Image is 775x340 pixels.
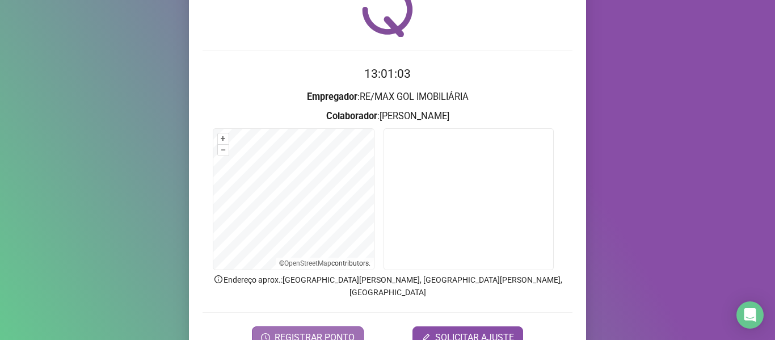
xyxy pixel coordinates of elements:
[307,91,357,102] strong: Empregador
[203,90,572,104] h3: : RE/MAX GOL IMOBILIÁRIA
[218,145,229,156] button: –
[218,133,229,144] button: +
[326,111,377,121] strong: Colaborador
[364,67,411,81] time: 13:01:03
[284,259,331,267] a: OpenStreetMap
[213,274,224,284] span: info-circle
[203,274,572,299] p: Endereço aprox. : [GEOGRAPHIC_DATA][PERSON_NAME], [GEOGRAPHIC_DATA][PERSON_NAME], [GEOGRAPHIC_DATA]
[279,259,370,267] li: © contributors.
[736,301,764,329] div: Open Intercom Messenger
[203,109,572,124] h3: : [PERSON_NAME]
